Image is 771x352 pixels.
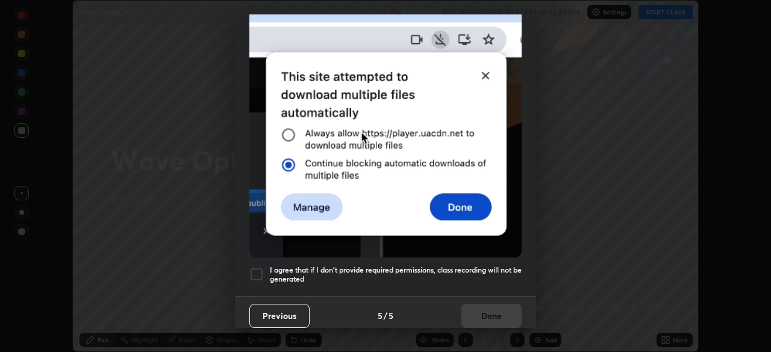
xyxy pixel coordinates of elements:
[378,309,382,322] h4: 5
[389,309,393,322] h4: 5
[384,309,387,322] h4: /
[249,304,310,328] button: Previous
[270,265,522,284] h5: I agree that if I don't provide required permissions, class recording will not be generated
